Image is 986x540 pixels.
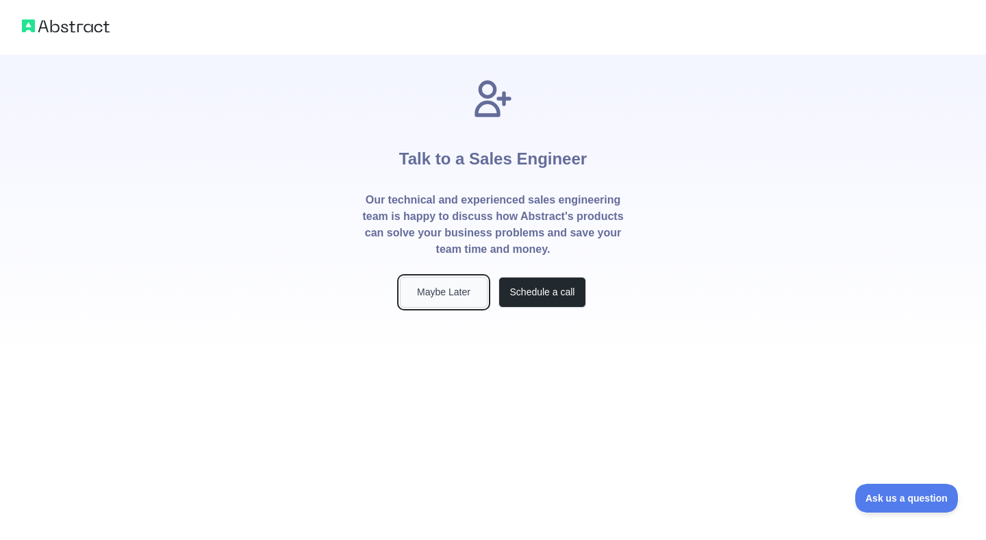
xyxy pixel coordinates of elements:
button: Maybe Later [400,277,488,308]
button: Schedule a call [498,277,586,308]
img: Abstract logo [22,16,110,36]
p: Our technical and experienced sales engineering team is happy to discuss how Abstract's products ... [362,192,624,258]
h1: Talk to a Sales Engineer [399,121,587,192]
iframe: Toggle Customer Support [855,484,959,513]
